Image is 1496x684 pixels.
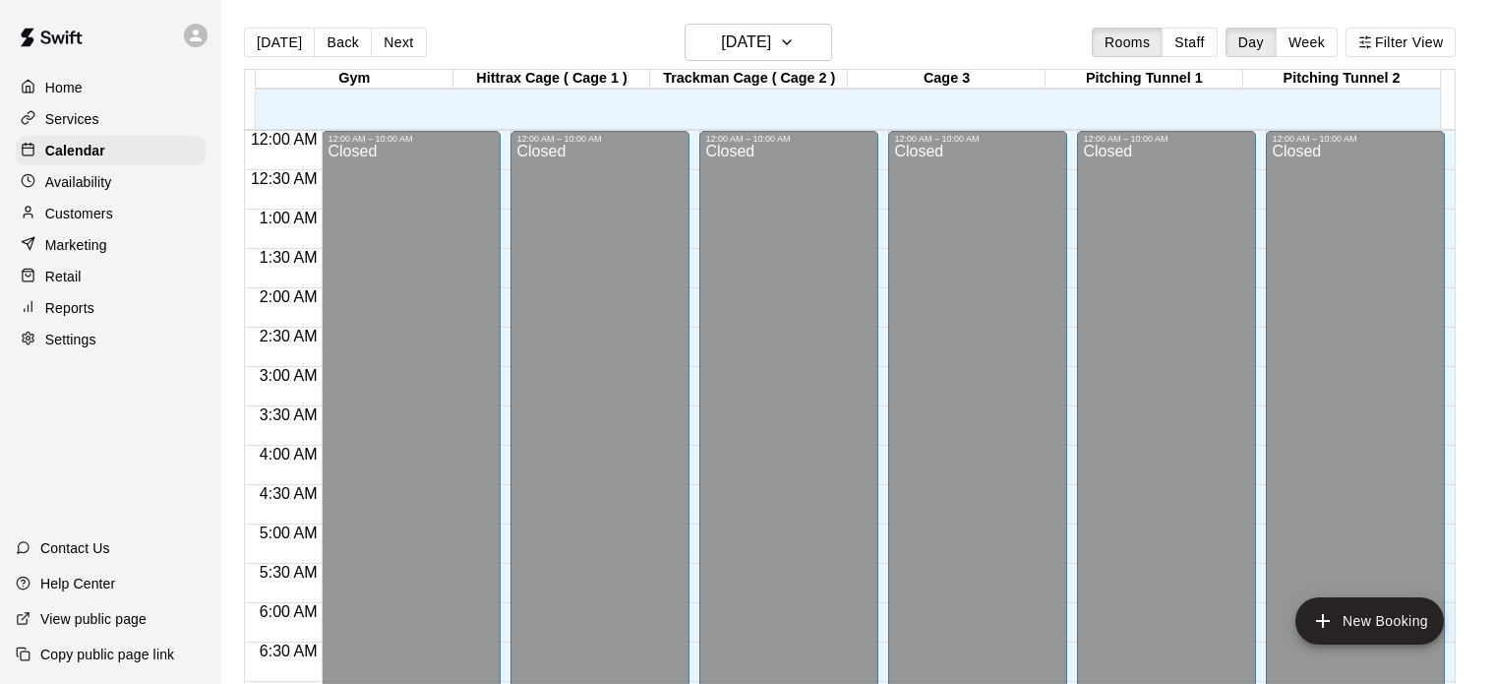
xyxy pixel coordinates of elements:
[255,406,323,423] span: 3:30 AM
[1276,28,1338,57] button: Week
[246,131,323,148] span: 12:00 AM
[328,134,495,144] div: 12:00 AM – 10:00 AM
[246,170,323,187] span: 12:30 AM
[255,288,323,305] span: 2:00 AM
[371,28,426,57] button: Next
[1226,28,1277,57] button: Day
[255,485,323,502] span: 4:30 AM
[45,109,99,129] p: Services
[40,538,110,558] p: Contact Us
[16,199,206,228] a: Customers
[314,28,372,57] button: Back
[45,298,94,318] p: Reports
[1046,70,1243,89] div: Pitching Tunnel 1
[40,574,115,593] p: Help Center
[453,70,651,89] div: Hittrax Cage ( Cage 1 )
[255,367,323,384] span: 3:00 AM
[650,70,848,89] div: Trackman Cage ( Cage 2 )
[45,172,112,192] p: Availability
[40,645,174,664] p: Copy public page link
[40,609,147,629] p: View public page
[255,603,323,620] span: 6:00 AM
[721,29,771,56] h6: [DATE]
[16,73,206,102] a: Home
[255,249,323,266] span: 1:30 AM
[848,70,1046,89] div: Cage 3
[16,262,206,291] a: Retail
[45,141,105,160] p: Calendar
[256,70,453,89] div: Gym
[1243,70,1441,89] div: Pitching Tunnel 2
[705,134,872,144] div: 12:00 AM – 10:00 AM
[685,24,832,61] button: [DATE]
[45,235,107,255] p: Marketing
[45,204,113,223] p: Customers
[45,330,96,349] p: Settings
[1295,597,1444,645] button: add
[1092,28,1163,57] button: Rooms
[255,525,323,541] span: 5:00 AM
[16,167,206,197] a: Availability
[45,267,82,286] p: Retail
[255,564,323,581] span: 5:30 AM
[244,28,315,57] button: [DATE]
[16,230,206,260] a: Marketing
[1162,28,1218,57] button: Staff
[516,134,684,144] div: 12:00 AM – 10:00 AM
[1346,28,1456,57] button: Filter View
[1272,134,1439,144] div: 12:00 AM – 10:00 AM
[255,643,323,659] span: 6:30 AM
[16,325,206,354] a: Settings
[255,446,323,463] span: 4:00 AM
[16,104,206,134] a: Services
[1083,134,1250,144] div: 12:00 AM – 10:00 AM
[16,293,206,323] a: Reports
[16,136,206,165] a: Calendar
[255,210,323,226] span: 1:00 AM
[255,328,323,344] span: 2:30 AM
[894,134,1061,144] div: 12:00 AM – 10:00 AM
[45,78,83,97] p: Home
